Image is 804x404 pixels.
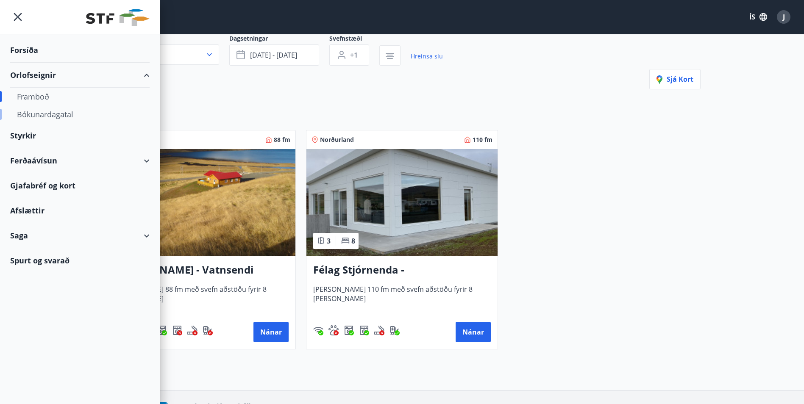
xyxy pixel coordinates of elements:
[313,325,323,335] div: Þráðlaust net
[306,149,498,256] img: Paella dish
[10,198,150,223] div: Afslættir
[229,44,319,66] button: [DATE] - [DATE]
[745,9,772,25] button: ÍS
[359,325,369,335] img: hddCLTAnxqFUMr1fxmbGG8zWilo2syolR0f9UjPn.svg
[329,44,369,66] button: +1
[350,50,358,60] span: +1
[274,136,290,144] span: 88 fm
[104,34,229,44] span: Svæði
[187,325,198,335] img: QNIUl6Cv9L9rHgMXwuzGLuiJOj7RKqxk9mBFPqjq.svg
[313,263,491,278] h3: Félag Stjórnenda - [GEOGRAPHIC_DATA] 7
[649,69,701,89] button: Sjá kort
[250,50,297,60] span: [DATE] - [DATE]
[344,325,354,335] img: Dl16BY4EX9PAW649lg1C3oBuIaAsR6QVDQBO2cTm.svg
[389,325,400,335] div: Hleðslustöð fyrir rafbíla
[657,75,693,84] span: Sjá kort
[351,236,355,246] span: 8
[10,9,25,25] button: menu
[389,325,400,335] img: nH7E6Gw2rvWFb8XaSdRp44dhkQaj4PJkOoRYItBQ.svg
[187,325,198,335] div: Reykingar / Vape
[411,47,443,66] a: Hreinsa síu
[10,63,150,88] div: Orlofseignir
[111,263,289,278] h3: [PERSON_NAME] - Vatnsendi Ólafsfirði
[253,322,289,342] button: Nánar
[111,285,289,313] span: [PERSON_NAME] 88 fm með svefn aðstöðu fyrir 8 [PERSON_NAME]
[157,325,167,335] img: Dl16BY4EX9PAW649lg1C3oBuIaAsR6QVDQBO2cTm.svg
[10,173,150,198] div: Gjafabréf og kort
[456,322,491,342] button: Nánar
[329,34,379,44] span: Svefnstæði
[327,236,331,246] span: 3
[10,38,150,63] div: Forsíða
[328,325,339,335] div: Gæludýr
[86,9,150,26] img: union_logo
[313,285,491,313] span: [PERSON_NAME] 110 fm með svefn aðstöðu fyrir 8 [PERSON_NAME]
[320,136,354,144] span: Norðurland
[328,325,339,335] img: pxcaIm5dSOV3FS4whs1soiYWTwFQvksT25a9J10C.svg
[203,325,213,335] div: Hleðslustöð fyrir rafbíla
[229,34,329,44] span: Dagsetningar
[17,88,143,105] div: Framboð
[172,325,182,335] img: hddCLTAnxqFUMr1fxmbGG8zWilo2syolR0f9UjPn.svg
[104,44,219,65] button: Allt
[313,325,323,335] img: HJRyFFsYp6qjeUYhR4dAD8CaCEsnIFYZ05miwXoh.svg
[104,149,295,256] img: Paella dish
[10,123,150,148] div: Styrkir
[10,248,150,273] div: Spurt og svarað
[783,12,785,22] span: J
[203,325,213,335] img: nH7E6Gw2rvWFb8XaSdRp44dhkQaj4PJkOoRYItBQ.svg
[359,325,369,335] div: Þurrkari
[374,325,384,335] div: Reykingar / Vape
[374,325,384,335] img: QNIUl6Cv9L9rHgMXwuzGLuiJOj7RKqxk9mBFPqjq.svg
[773,7,794,27] button: J
[17,105,143,123] div: Bókunardagatal
[10,148,150,173] div: Ferðaávísun
[344,325,354,335] div: Þvottavél
[10,223,150,248] div: Saga
[157,325,167,335] div: Þvottavél
[473,136,492,144] span: 110 fm
[172,325,182,335] div: Þurrkari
